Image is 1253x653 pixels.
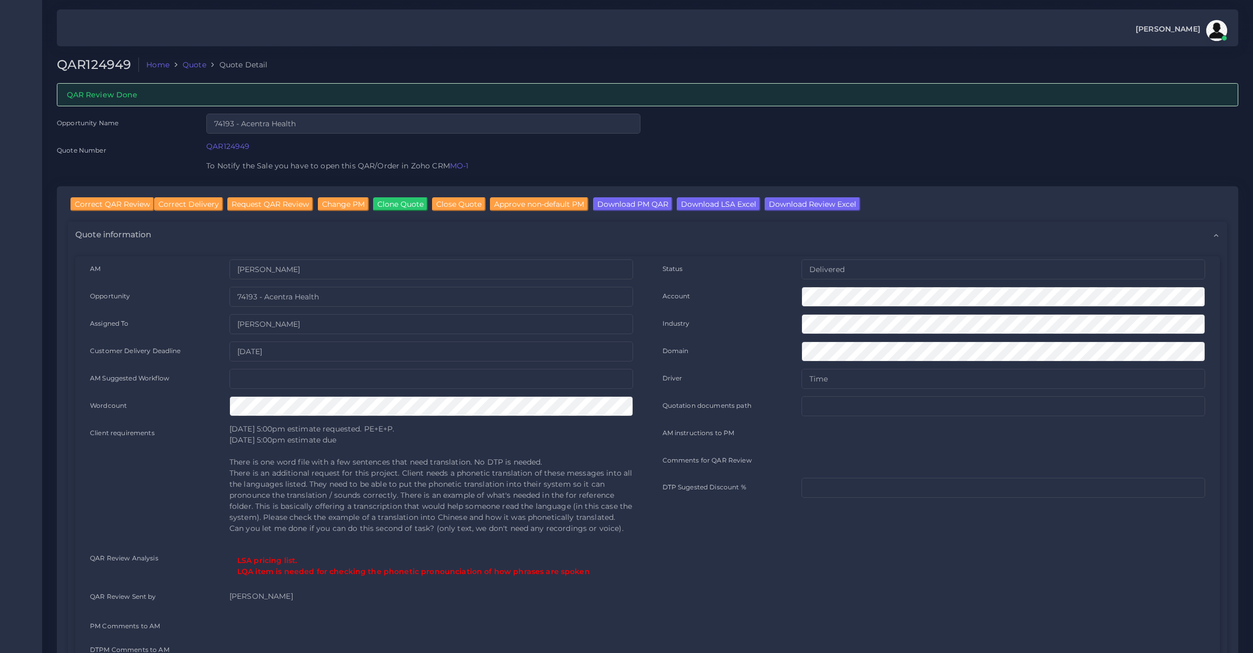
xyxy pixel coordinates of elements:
label: Wordcount [90,401,127,410]
span: [PERSON_NAME] [1136,25,1200,33]
label: Industry [663,319,690,328]
label: QAR Review Sent by [90,592,156,601]
input: Approve non-default PM [490,197,588,211]
label: AM [90,264,101,273]
div: QAR Review Done [57,83,1238,106]
input: Request QAR Review [227,197,313,211]
label: AM instructions to PM [663,428,735,437]
label: Quotation documents path [663,401,751,410]
a: Quote [183,59,206,70]
p: LQA item is needed for checking the phonetic pronounciation of how phrases are spoken [237,566,625,577]
li: Quote Detail [206,59,268,70]
label: QAR Review Analysis [90,554,158,562]
label: Driver [663,374,683,383]
input: pm [229,314,633,334]
div: To Notify the Sale you have to open this QAR/Order in Zoho CRM [199,160,647,179]
a: Home [146,59,169,70]
label: PM Comments to AM [90,621,160,630]
input: Download LSA Excel [677,197,760,211]
label: Quote Number [57,146,106,155]
a: MO-1 [450,161,469,170]
a: QAR124949 [206,142,249,151]
label: Customer Delivery Deadline [90,346,181,355]
span: Quote information [75,229,151,240]
input: Correct QAR Review [71,197,154,211]
input: Download Review Excel [765,197,860,211]
label: Client requirements [90,428,155,437]
p: LSA pricing list. [237,555,625,566]
input: Close Quote [432,197,486,211]
label: Domain [663,346,689,355]
a: [PERSON_NAME]avatar [1130,20,1231,41]
label: Assigned To [90,319,129,328]
label: Account [663,292,690,300]
label: DTP Sugested Discount % [663,483,746,491]
label: Status [663,264,683,273]
p: [PERSON_NAME] [229,591,633,602]
input: Correct Delivery [154,197,223,211]
img: avatar [1206,20,1227,41]
h2: QAR124949 [57,57,139,73]
input: Change PM [318,197,369,211]
label: Opportunity [90,292,131,300]
label: Opportunity Name [57,118,118,127]
label: AM Suggested Workflow [90,374,169,383]
input: Download PM QAR [593,197,673,211]
p: [DATE] 5:00pm estimate requested. PE+E+P. [DATE] 5:00pm estimate due There is one word file with ... [229,424,633,534]
div: Quote information [68,222,1227,248]
input: Clone Quote [373,197,428,211]
label: Comments for QAR Review [663,456,752,465]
